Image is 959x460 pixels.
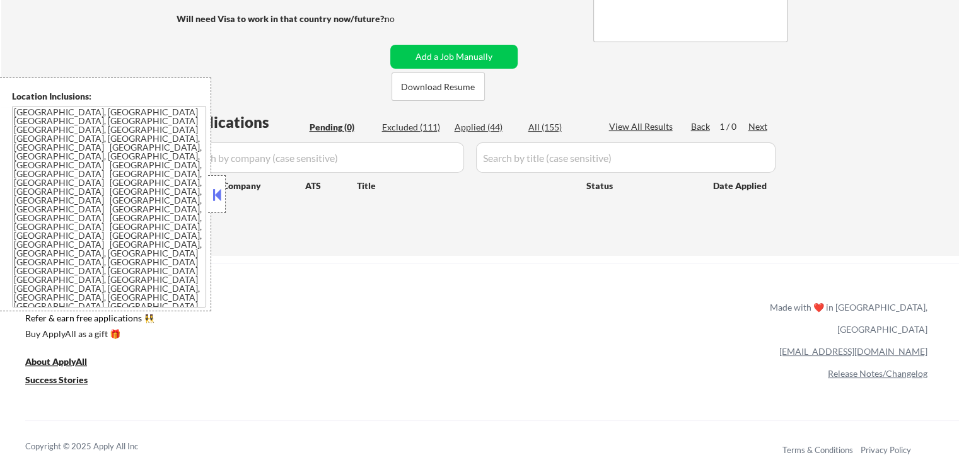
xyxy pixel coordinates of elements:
div: 1 / 0 [719,120,748,133]
a: Buy ApplyAll as a gift 🎁 [25,327,151,343]
a: Release Notes/Changelog [828,368,927,379]
div: View All Results [609,120,677,133]
a: About ApplyAll [25,355,105,371]
button: Add a Job Manually [390,45,518,69]
strong: Will need Visa to work in that country now/future?: [177,13,387,24]
div: Location Inclusions: [12,90,206,103]
div: Back [691,120,711,133]
a: Terms & Conditions [782,445,853,455]
div: Excluded (111) [382,121,445,134]
div: no [385,13,421,25]
div: Next [748,120,769,133]
div: All (155) [528,121,591,134]
div: Buy ApplyAll as a gift 🎁 [25,330,151,338]
div: Company [223,180,305,192]
input: Search by company (case sensitive) [180,142,464,173]
div: Applied (44) [455,121,518,134]
div: Made with ❤️ in [GEOGRAPHIC_DATA], [GEOGRAPHIC_DATA] [765,296,927,340]
div: ATS [305,180,357,192]
div: Pending (0) [310,121,373,134]
a: Refer & earn free applications 👯‍♀️ [25,314,506,327]
a: [EMAIL_ADDRESS][DOMAIN_NAME] [779,346,927,357]
a: Privacy Policy [861,445,911,455]
div: Applications [180,115,305,130]
button: Download Resume [392,72,485,101]
input: Search by title (case sensitive) [476,142,776,173]
div: Date Applied [713,180,769,192]
u: Success Stories [25,374,88,385]
u: About ApplyAll [25,356,87,367]
div: Status [586,174,695,197]
a: Success Stories [25,373,105,389]
div: Title [357,180,574,192]
div: Copyright © 2025 Apply All Inc [25,440,170,453]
